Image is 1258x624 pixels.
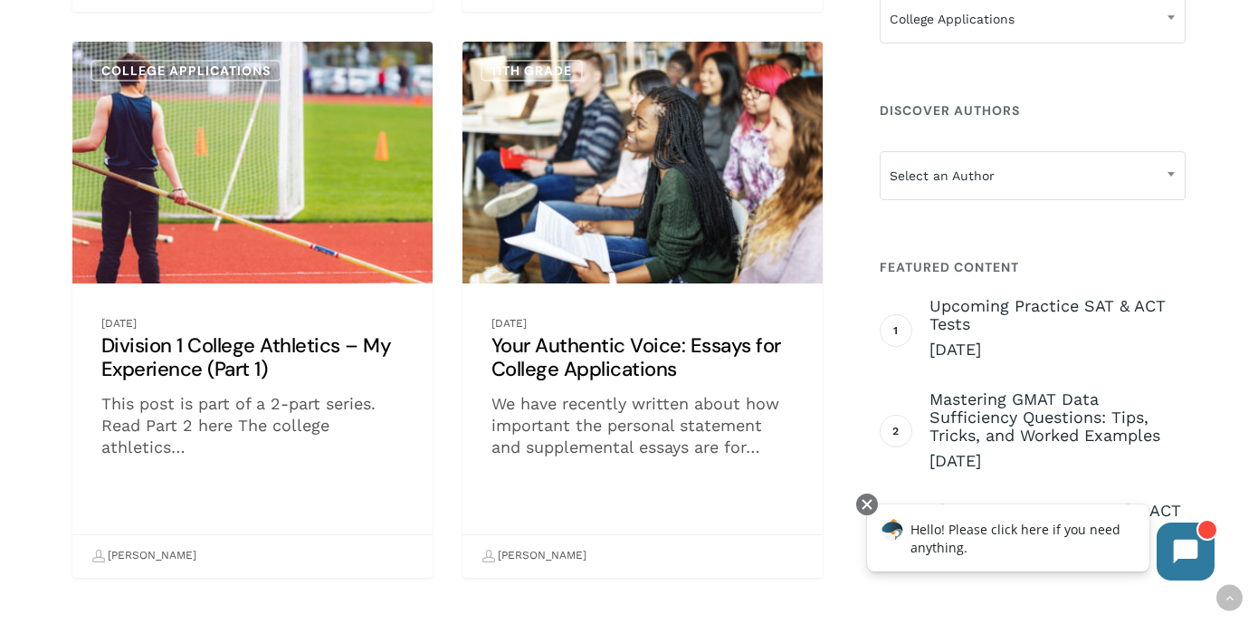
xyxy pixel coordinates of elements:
[880,151,1186,200] span: Select an Author
[881,157,1185,195] span: Select an Author
[880,94,1186,127] h4: Discover Authors
[481,60,583,82] a: 11th Grade
[929,390,1186,472] a: Mastering GMAT Data Sufficiency Questions: Tips, Tricks, and Worked Examples [DATE]
[91,60,281,82] a: College Applications
[880,251,1186,283] h4: Featured Content
[929,390,1186,445] span: Mastering GMAT Data Sufficiency Questions: Tips, Tricks, and Worked Examples
[91,541,196,571] a: [PERSON_NAME]
[481,541,586,571] a: [PERSON_NAME]
[929,297,1186,333] span: Upcoming Practice SAT & ACT Tests
[929,339,1186,360] span: [DATE]
[848,490,1233,599] iframe: Chatbot
[929,450,1186,472] span: [DATE]
[929,297,1186,360] a: Upcoming Practice SAT & ACT Tests [DATE]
